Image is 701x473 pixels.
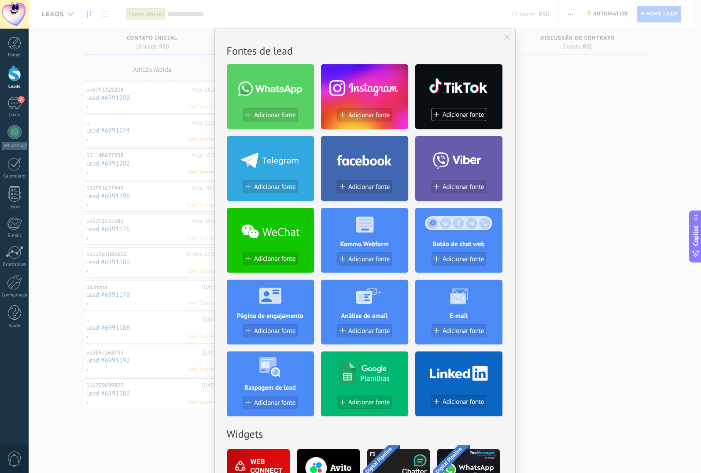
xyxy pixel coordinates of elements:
span: Adicionar fonte [254,327,295,335]
h4: Página de engajamento [227,312,314,320]
span: Adicionar fonte [254,111,295,119]
button: Adicionar fonte [337,324,392,337]
div: Calendário [2,174,27,179]
button: Adicionar fonte [337,108,392,122]
div: WhatsApp [2,142,27,150]
span: Adicionar fonte [254,399,295,406]
button: Adicionar fonte [243,252,298,265]
button: Adicionar fonte [337,252,392,266]
span: Adicionar fonte [348,111,390,119]
h4: Botão de chat web [415,240,502,248]
span: Adicionar fonte [443,255,484,263]
span: Adicionar fonte [443,183,484,191]
div: Ajuda [2,323,27,329]
div: Leads [2,84,27,90]
span: Adicionar fonte [348,399,390,406]
h4: Raspagem de lead [227,384,314,392]
div: Configurações [2,292,27,298]
span: Adicionar fonte [348,183,390,191]
span: 7 [18,96,25,103]
button: Adicionar fonte [337,180,392,193]
span: Adicionar fonte [443,327,484,335]
button: Adicionar fonte [243,324,298,337]
span: Adicionar fonte [443,398,484,406]
button: Adicionar fonte [432,395,486,408]
span: Adicionar fonte [348,255,390,263]
div: Chats [2,112,27,118]
h4: Análise de email [321,312,408,320]
div: Painel [2,52,27,58]
span: Adicionar fonte [254,255,295,262]
button: Adicionar fonte [432,108,486,121]
span: Adicionar fonte [254,183,295,191]
button: Adicionar fonte [432,324,486,337]
h4: Planilhas [360,373,390,383]
button: Adicionar fonte [337,395,392,409]
span: Adicionar fonte [443,111,484,118]
div: Estatísticas [2,262,27,267]
button: Adicionar fonte [432,180,486,193]
h2: Fontes de lead [227,44,503,58]
span: Copilot [691,226,700,246]
button: Adicionar fonte [432,252,486,266]
h4: Kommo Webform [321,240,408,248]
div: Listas [2,204,27,210]
button: Adicionar fonte [243,108,298,122]
h4: E-mail [415,312,502,320]
button: Adicionar fonte [243,396,298,409]
div: E-mail [2,233,27,239]
button: Adicionar fonte [243,180,298,193]
span: Adicionar fonte [348,327,390,335]
h2: Widgets [227,427,503,441]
